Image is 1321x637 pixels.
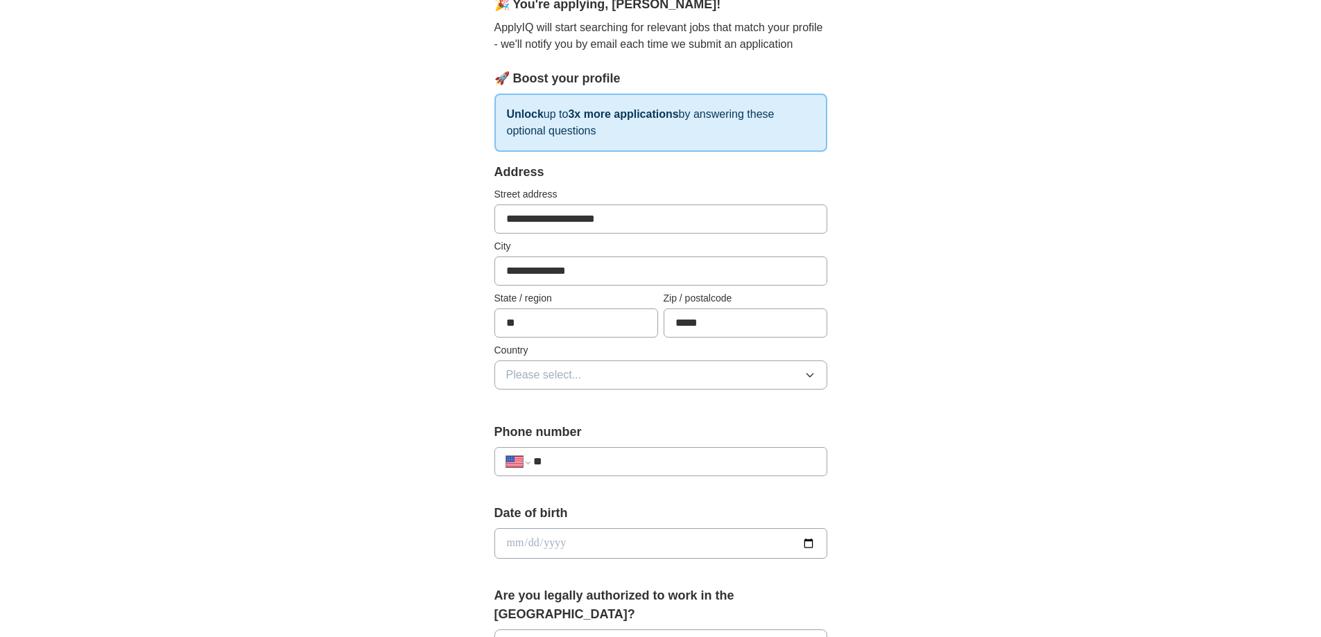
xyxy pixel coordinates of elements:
[494,360,827,390] button: Please select...
[494,291,658,306] label: State / region
[494,586,827,624] label: Are you legally authorized to work in the [GEOGRAPHIC_DATA]?
[494,19,827,53] p: ApplyIQ will start searching for relevant jobs that match your profile - we'll notify you by emai...
[494,187,827,202] label: Street address
[494,504,827,523] label: Date of birth
[568,108,678,120] strong: 3x more applications
[664,291,827,306] label: Zip / postalcode
[494,69,827,88] div: 🚀 Boost your profile
[494,423,827,442] label: Phone number
[494,163,827,182] div: Address
[494,239,827,254] label: City
[507,108,544,120] strong: Unlock
[494,343,827,358] label: Country
[506,367,582,383] span: Please select...
[494,94,827,152] p: up to by answering these optional questions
